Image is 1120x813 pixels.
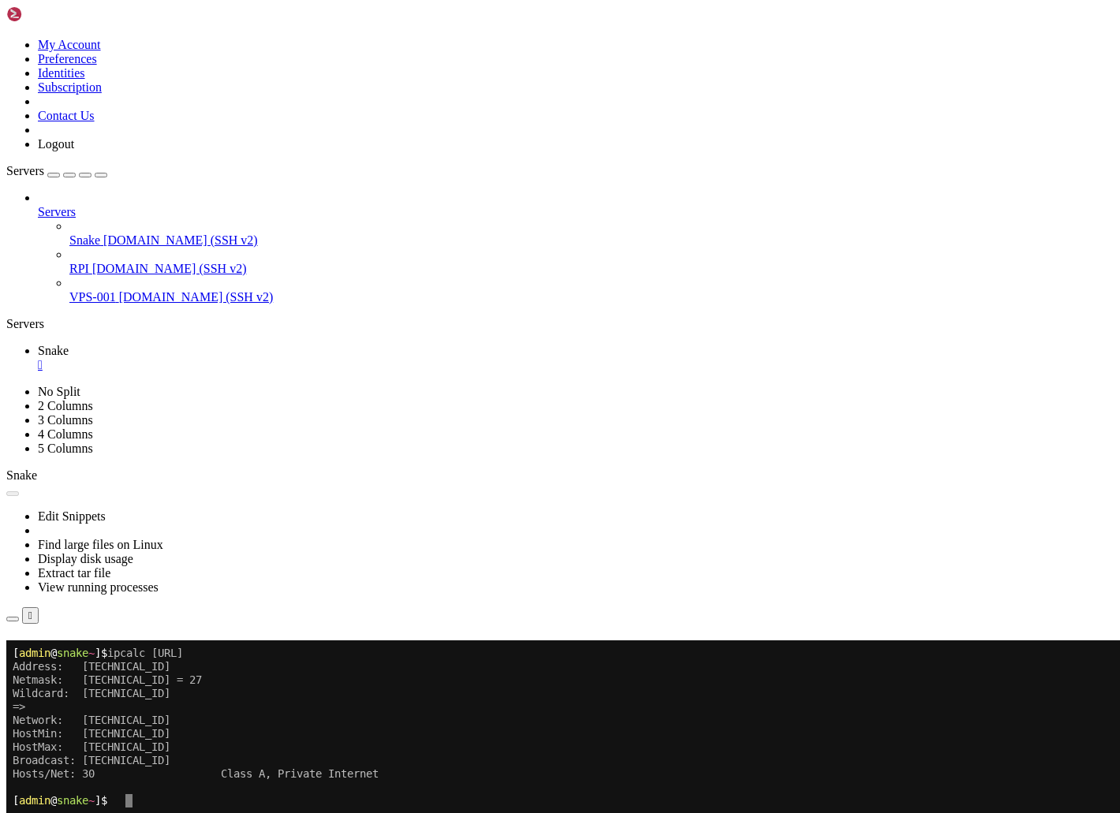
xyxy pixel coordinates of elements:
span: Snake [38,344,69,357]
a: RPI [DOMAIN_NAME] (SSH v2) [69,262,1114,276]
span: VPS-001 [69,290,116,304]
span: [ [6,6,13,19]
img: Shellngn [6,6,97,22]
a: 4 Columns [38,427,93,441]
span: snake [50,154,82,166]
a: My Account [38,38,101,51]
a: 3 Columns [38,413,93,427]
a: 5 Columns [38,442,93,455]
x-row: Wildcard: [TECHNICAL_ID] [6,47,914,60]
span: snake [50,6,82,19]
a: View running processes [38,580,159,594]
a: No Split [38,385,80,398]
a: Identities [38,66,85,80]
a: 2 Columns [38,399,93,412]
span: [DOMAIN_NAME] (SSH v2) [119,290,274,304]
span: Servers [6,164,44,177]
div: Servers [6,317,1114,331]
span: @ [44,6,50,19]
x-row: ipcalc [URL] [6,6,914,20]
span: RPI [69,262,89,275]
x-row: => [6,60,914,73]
li: RPI [DOMAIN_NAME] (SSH v2) [69,248,1114,276]
div: (17, 11) [119,154,125,167]
x-row: HostMax: [TECHNICAL_ID] [6,100,914,114]
a: Extract tar file [38,566,110,580]
a: Display disk usage [38,552,133,565]
span: admin [13,6,44,19]
a: Snake [38,344,1114,372]
a: Find large files on Linux [38,538,163,551]
li: VPS-001 [DOMAIN_NAME] (SSH v2) [69,276,1114,304]
li: Snake [DOMAIN_NAME] (SSH v2) [69,219,1114,248]
span: Servers [38,205,76,218]
span: ]$ [88,154,101,166]
span: admin [13,154,44,166]
li: Servers [38,191,1114,304]
a: Subscription [38,80,102,94]
span: ~ [82,6,88,19]
a: Preferences [38,52,97,65]
x-row: Hosts/Net: 30 Class A, Private Internet [6,127,914,140]
x-row: Network: [TECHNICAL_ID] [6,73,914,87]
span: ~ [82,154,88,166]
div:  [28,610,32,621]
span: [DOMAIN_NAME] (SSH v2) [103,233,258,247]
span: [ [6,154,13,166]
a: Servers [6,164,107,177]
x-row: Address: [TECHNICAL_ID] [6,20,914,33]
span: ]$ [88,6,101,19]
x-row: Broadcast: [TECHNICAL_ID] [6,114,914,127]
button:  [22,607,39,624]
a: Servers [38,205,1114,219]
a: Snake [DOMAIN_NAME] (SSH v2) [69,233,1114,248]
a: Edit Snippets [38,509,106,523]
a:  [38,358,1114,372]
x-row: Netmask: [TECHNICAL_ID] = 27 [6,33,914,47]
span: Snake [6,468,37,482]
a: Contact Us [38,109,95,122]
span: [DOMAIN_NAME] (SSH v2) [92,262,247,275]
a: Logout [38,137,74,151]
x-row: HostMin: [TECHNICAL_ID] [6,87,914,100]
a: VPS-001 [DOMAIN_NAME] (SSH v2) [69,290,1114,304]
span: @ [44,154,50,166]
span: Snake [69,233,100,247]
